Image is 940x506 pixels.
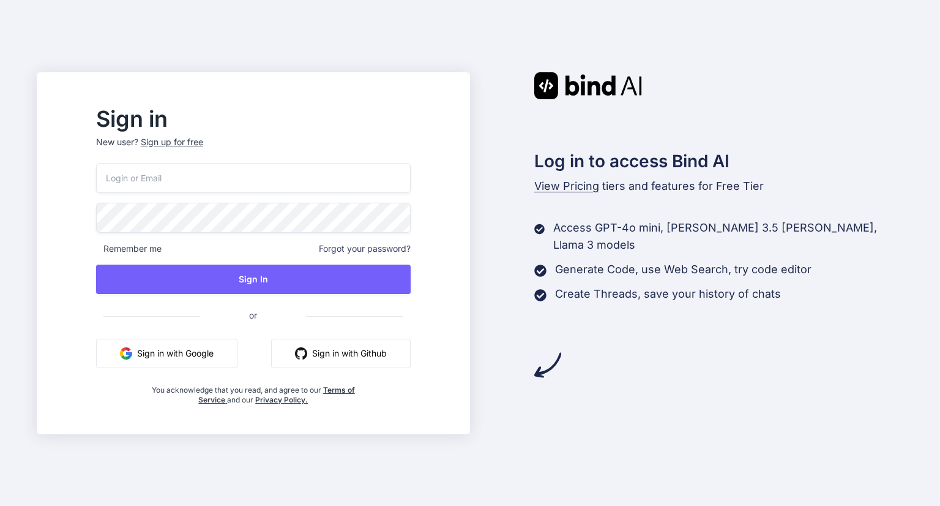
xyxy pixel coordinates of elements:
[198,385,355,404] a: Terms of Service
[534,148,904,174] h2: Log in to access Bind AI
[534,178,904,195] p: tiers and features for Free Tier
[96,136,411,163] p: New user?
[96,163,411,193] input: Login or Email
[96,243,162,255] span: Remember me
[555,285,781,303] p: Create Threads, save your history of chats
[96,109,411,129] h2: Sign in
[295,347,307,360] img: github
[534,352,561,379] img: arrow
[553,219,903,254] p: Access GPT-4o mini, [PERSON_NAME] 3.5 [PERSON_NAME], Llama 3 models
[120,347,132,360] img: google
[141,136,203,148] div: Sign up for free
[200,300,306,330] span: or
[255,395,308,404] a: Privacy Policy.
[534,179,599,192] span: View Pricing
[534,72,642,99] img: Bind AI logo
[271,339,411,368] button: Sign in with Github
[319,243,411,255] span: Forgot your password?
[96,339,237,368] button: Sign in with Google
[555,261,811,278] p: Generate Code, use Web Search, try code editor
[148,378,358,405] div: You acknowledge that you read, and agree to our and our
[96,265,411,294] button: Sign In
